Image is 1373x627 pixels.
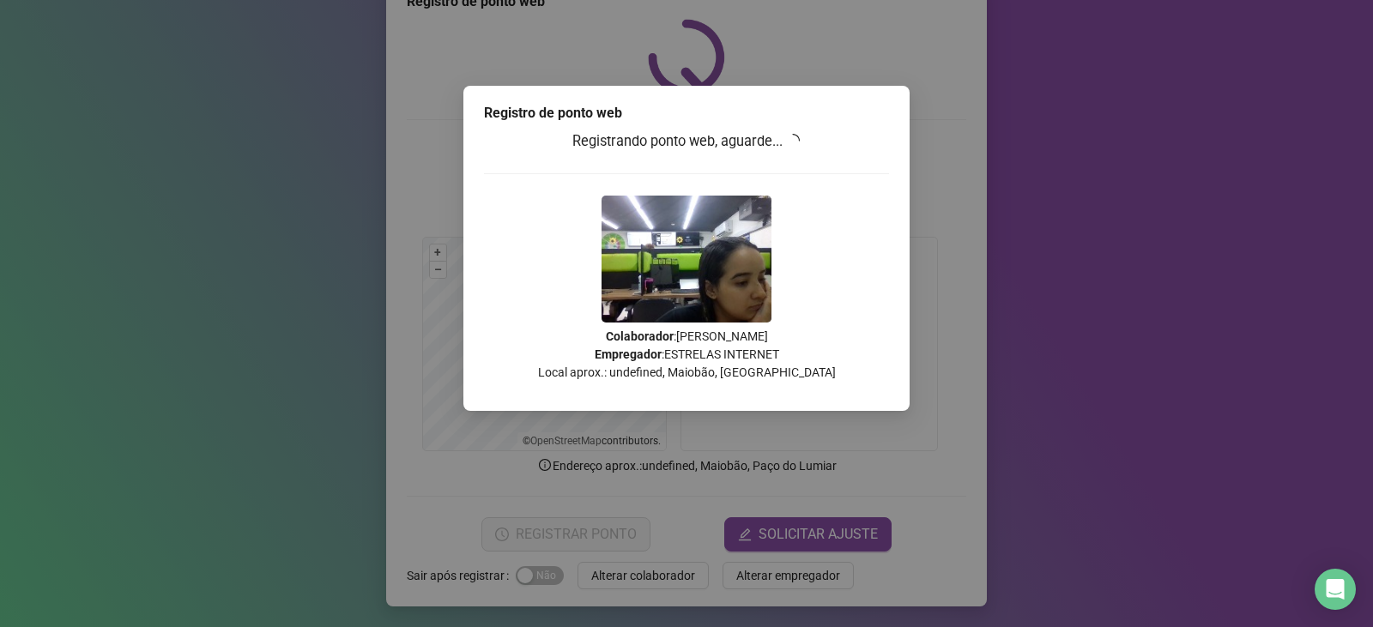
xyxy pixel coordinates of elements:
[484,130,889,153] h3: Registrando ponto web, aguarde...
[484,328,889,382] p: : [PERSON_NAME] : ESTRELAS INTERNET Local aprox.: undefined, Maiobão, [GEOGRAPHIC_DATA]
[595,347,662,361] strong: Empregador
[602,196,771,323] img: 2Q==
[606,329,674,343] strong: Colaborador
[484,103,889,124] div: Registro de ponto web
[784,132,802,150] span: loading
[1315,569,1356,610] div: Open Intercom Messenger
